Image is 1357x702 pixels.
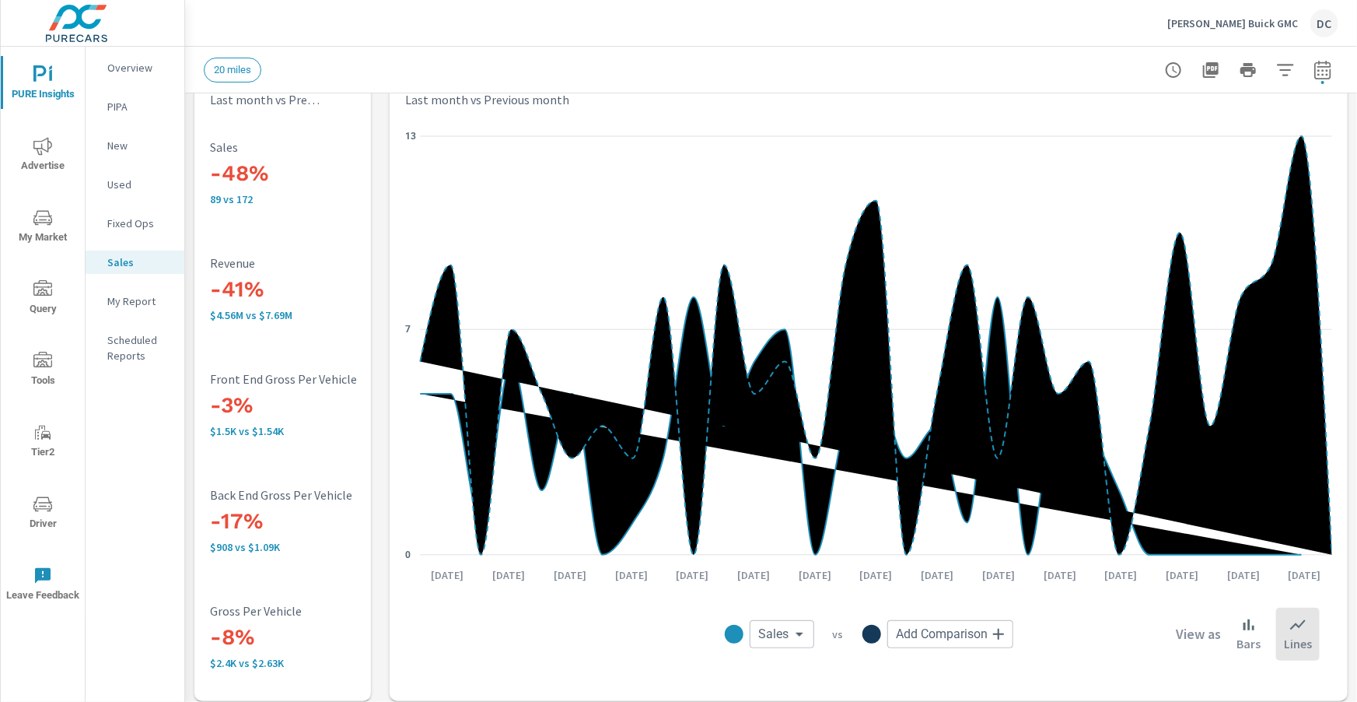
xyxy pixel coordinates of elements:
[1155,567,1209,583] p: [DATE]
[1216,567,1271,583] p: [DATE]
[5,352,80,390] span: Tools
[86,328,184,367] div: Scheduled Reports
[1236,634,1261,653] p: Bars
[750,620,814,648] div: Sales
[107,254,172,270] p: Sales
[1176,627,1221,642] h6: View as
[5,65,80,104] span: PURE Insights
[604,567,659,583] p: [DATE]
[1,47,85,620] div: nav menu
[210,256,415,270] p: Revenue
[210,488,415,502] p: Back End Gross Per Vehicle
[726,567,781,583] p: [DATE]
[1278,567,1332,583] p: [DATE]
[210,508,415,535] h3: -17%
[107,177,172,192] p: Used
[788,567,842,583] p: [DATE]
[849,567,904,583] p: [DATE]
[1307,54,1338,86] button: Select Date Range
[666,567,720,583] p: [DATE]
[86,56,184,79] div: Overview
[481,567,536,583] p: [DATE]
[210,425,415,437] p: $1,496 vs $1,536
[210,276,415,303] h3: -41%
[814,627,862,641] p: vs
[210,657,415,669] p: $2,404 vs $2,627
[971,567,1026,583] p: [DATE]
[1167,16,1298,30] p: [PERSON_NAME] Buick GMC
[205,64,261,75] span: 20 miles
[210,140,415,154] p: Sales
[210,604,415,618] p: Gross Per Vehicle
[86,251,184,274] div: Sales
[86,95,184,118] div: PIPA
[107,60,172,75] p: Overview
[405,131,416,142] text: 13
[86,134,184,157] div: New
[405,324,411,335] text: 7
[210,309,415,321] p: $4,560,392 vs $7,694,385
[5,209,80,247] span: My Market
[210,193,415,205] p: 89 vs 172
[5,137,80,175] span: Advertise
[107,293,172,309] p: My Report
[107,216,172,231] p: Fixed Ops
[759,627,789,642] span: Sales
[5,423,80,462] span: Tier2
[107,138,172,153] p: New
[1233,54,1264,86] button: Print Report
[910,567,964,583] p: [DATE]
[1033,567,1087,583] p: [DATE]
[887,620,1013,648] div: Add Comparison
[210,392,415,419] h3: -3%
[107,332,172,363] p: Scheduled Reports
[5,567,80,605] span: Leave Feedback
[1195,54,1226,86] button: "Export Report to PDF"
[405,549,411,560] text: 0
[107,99,172,114] p: PIPA
[1284,634,1312,653] p: Lines
[543,567,597,583] p: [DATE]
[86,173,184,196] div: Used
[897,627,988,642] span: Add Comparison
[1094,567,1149,583] p: [DATE]
[210,160,415,187] h3: -48%
[405,90,569,109] p: Last month vs Previous month
[210,624,415,651] h3: -8%
[1270,54,1301,86] button: Apply Filters
[421,567,475,583] p: [DATE]
[1310,9,1338,37] div: DC
[86,290,184,313] div: My Report
[5,495,80,533] span: Driver
[86,212,184,235] div: Fixed Ops
[210,372,415,386] p: Front End Gross Per Vehicle
[210,90,324,109] p: Last month vs Previous month
[5,280,80,318] span: Query
[210,541,415,553] p: $908 vs $1,091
